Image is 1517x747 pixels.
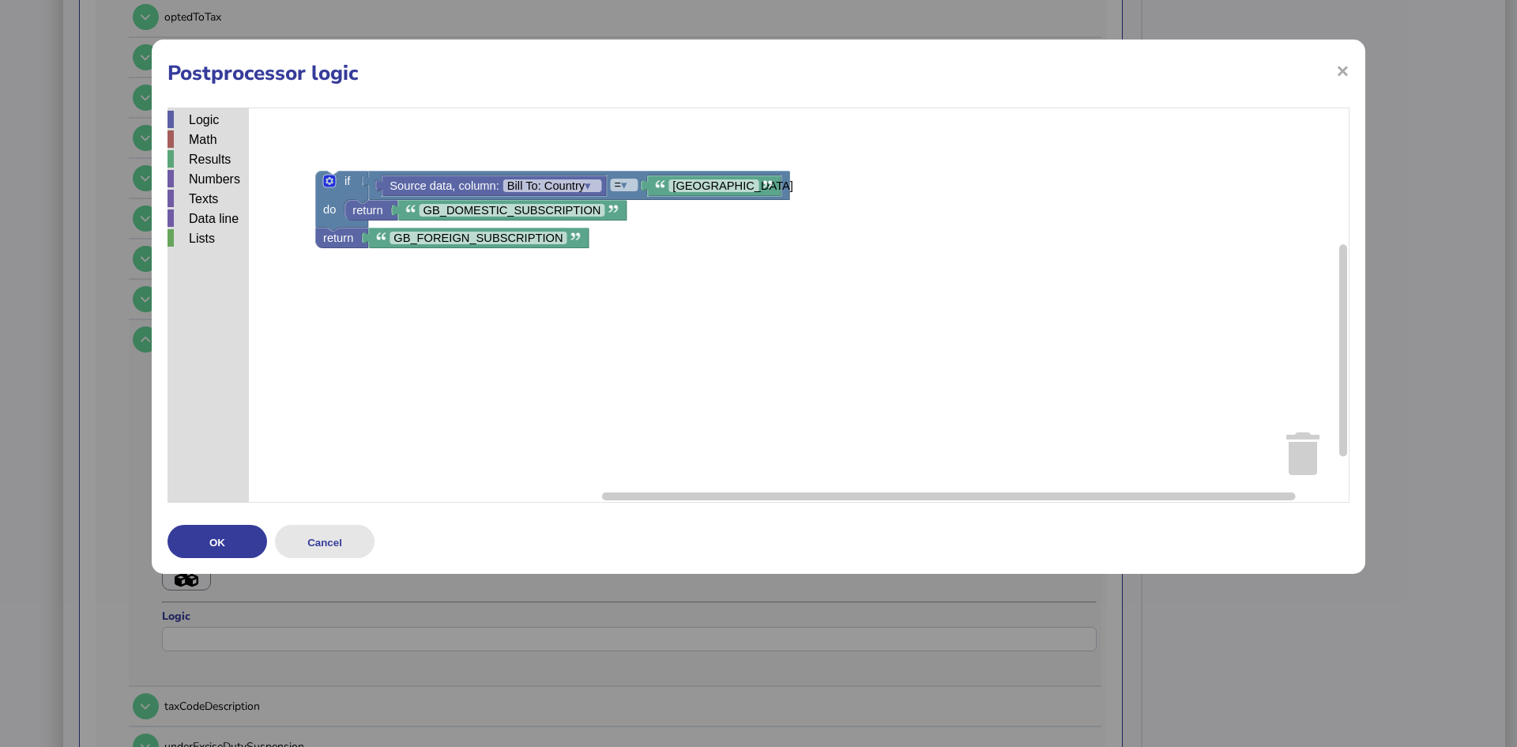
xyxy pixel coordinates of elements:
text: GB_DOMESTIC_SUBSCRIPTION [423,204,601,217]
div: Blockly Workspace [168,108,1349,503]
text: if [344,175,351,187]
text: Bill To: Country [507,179,591,192]
text: [GEOGRAPHIC_DATA] [672,179,793,192]
text: return [323,232,353,244]
text: GB_FOREIGN_SUBSCRIPTION [393,232,563,244]
tspan: ▾ [621,179,627,191]
text: return [352,204,382,217]
button: Cancel [275,525,375,558]
text: = [614,179,627,191]
span: × [1336,55,1349,85]
text: do [323,203,336,216]
tspan: ▾ [585,179,591,192]
button: OK [168,525,267,558]
h1: Postprocessor logic [168,59,1349,87]
text: Source data, column: [390,179,499,192]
